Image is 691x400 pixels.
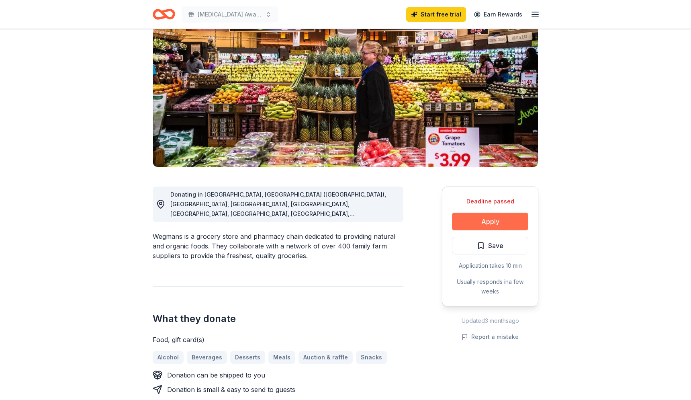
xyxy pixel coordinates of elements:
[167,370,265,380] div: Donation can be shipped to you
[452,261,528,271] div: Application takes 10 min
[452,213,528,230] button: Apply
[170,191,386,227] span: Donating in [GEOGRAPHIC_DATA], [GEOGRAPHIC_DATA] ([GEOGRAPHIC_DATA]), [GEOGRAPHIC_DATA], [GEOGRAP...
[153,335,403,345] div: Food, gift card(s)
[442,316,538,326] div: Updated 3 months ago
[452,197,528,206] div: Deadline passed
[153,5,175,24] a: Home
[406,7,466,22] a: Start free trial
[153,13,538,167] img: Image for Wegmans
[153,312,403,325] h2: What they donate
[182,6,278,23] button: [MEDICAL_DATA] Awards/Walk
[452,237,528,254] button: Save
[153,351,184,364] a: Alcohol
[198,10,262,19] span: [MEDICAL_DATA] Awards/Walk
[452,277,528,296] div: Usually responds in a few weeks
[469,7,527,22] a: Earn Rewards
[153,232,403,261] div: Wegmans is a grocery store and pharmacy chain dedicated to providing natural and organic foods. T...
[187,351,227,364] a: Beverages
[488,240,503,251] span: Save
[230,351,265,364] a: Desserts
[298,351,353,364] a: Auction & raffle
[462,332,519,342] button: Report a mistake
[356,351,387,364] a: Snacks
[167,385,295,394] div: Donation is small & easy to send to guests
[268,351,295,364] a: Meals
